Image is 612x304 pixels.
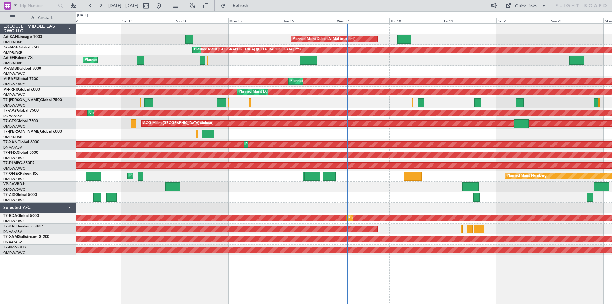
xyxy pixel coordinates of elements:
[89,108,184,118] div: Unplanned Maint [GEOGRAPHIC_DATA] (Al Maktoum Intl)
[227,4,254,8] span: Refresh
[3,35,42,39] a: A6-KAHLineage 1000
[143,119,213,128] div: AOG Maint [GEOGRAPHIC_DATA] (Seletar)
[85,56,148,65] div: Planned Maint Dubai (Al Maktoum Intl)
[218,1,256,11] button: Refresh
[17,15,67,20] span: All Aircraft
[68,18,121,23] div: Fri 12
[3,240,22,245] a: DNAA/ABV
[3,88,18,92] span: M-RRRR
[3,61,22,66] a: OMDB/DXB
[3,124,25,129] a: OMDW/DWC
[3,67,41,70] a: M-AMBRGlobal 5000
[3,135,22,139] a: OMDB/DXB
[348,213,411,223] div: Planned Maint Dubai (Al Maktoum Intl)
[3,130,40,134] span: T7-[PERSON_NAME]
[121,18,175,23] div: Sat 13
[3,225,16,228] span: T7-XAL
[293,34,355,44] div: Planned Maint Dubai (Al Maktoum Intl)
[282,18,336,23] div: Tue 16
[3,182,26,186] a: VP-BVVBBJ1
[502,1,550,11] button: Quick Links
[3,71,25,76] a: OMDW/DWC
[3,88,40,92] a: M-RRRRGlobal 6000
[3,161,35,165] a: T7-P1MPG-650ER
[3,161,19,165] span: T7-P1MP
[3,172,20,176] span: T7-ONEX
[19,1,56,11] input: Trip Number
[3,119,16,123] span: T7-GTS
[3,130,62,134] a: T7-[PERSON_NAME]Global 6000
[290,77,353,86] div: Planned Maint Dubai (Al Maktoum Intl)
[3,46,19,49] span: A6-MAH
[3,109,17,113] span: T7-AAY
[3,82,25,87] a: OMDW/DWC
[3,182,17,186] span: VP-BVV
[77,13,88,18] div: [DATE]
[129,171,192,181] div: Planned Maint Dubai (Al Maktoum Intl)
[496,18,550,23] div: Sat 20
[3,214,39,218] a: T7-BDAGlobal 5000
[3,35,18,39] span: A6-KAH
[3,219,25,224] a: OMDW/DWC
[7,12,69,23] button: All Aircraft
[3,172,38,176] a: T7-ONEXFalcon 8X
[515,3,537,10] div: Quick Links
[3,235,49,239] a: T7-XAMGulfstream G-200
[228,18,282,23] div: Mon 15
[3,114,22,118] a: DNAA/ABV
[3,145,22,150] a: DNAA/ABV
[3,98,62,102] a: T7-[PERSON_NAME]Global 7500
[3,119,38,123] a: T7-GTSGlobal 7500
[3,214,17,218] span: T7-BDA
[239,87,302,97] div: Planned Maint Dubai (Al Maktoum Intl)
[3,140,18,144] span: T7-XAN
[3,56,33,60] a: A6-EFIFalcon 7X
[3,193,15,197] span: T7-AIX
[3,77,17,81] span: M-RAFI
[3,193,37,197] a: T7-AIXGlobal 5000
[443,18,496,23] div: Fri 19
[389,18,443,23] div: Thu 18
[194,45,301,55] div: Planned Maint [GEOGRAPHIC_DATA] ([GEOGRAPHIC_DATA] Intl)
[3,166,25,171] a: OMDW/DWC
[3,98,40,102] span: T7-[PERSON_NAME]
[245,140,308,149] div: Planned Maint Dubai (Al Maktoum Intl)
[3,151,17,155] span: T7-FHX
[3,246,26,249] a: T7-NASBBJ2
[3,103,25,108] a: OMDW/DWC
[3,93,25,97] a: OMDW/DWC
[550,18,603,23] div: Sun 21
[3,77,38,81] a: M-RAFIGlobal 7500
[336,18,389,23] div: Wed 17
[3,235,18,239] span: T7-XAM
[3,40,22,45] a: OMDB/DXB
[3,151,38,155] a: T7-FHXGlobal 5000
[175,18,228,23] div: Sun 14
[3,46,40,49] a: A6-MAHGlobal 7500
[3,198,25,203] a: OMDW/DWC
[3,156,25,160] a: OMDW/DWC
[3,246,17,249] span: T7-NAS
[3,50,22,55] a: OMDB/DXB
[3,225,43,228] a: T7-XALHawker 850XP
[3,187,25,192] a: OMDW/DWC
[3,109,39,113] a: T7-AAYGlobal 7500
[507,171,547,181] div: Planned Maint Nurnberg
[3,177,25,182] a: OMDW/DWC
[3,229,22,234] a: DNAA/ABV
[3,140,39,144] a: T7-XANGlobal 6000
[108,3,138,9] span: [DATE] - [DATE]
[3,56,15,60] span: A6-EFI
[3,67,19,70] span: M-AMBR
[3,250,25,255] a: OMDW/DWC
